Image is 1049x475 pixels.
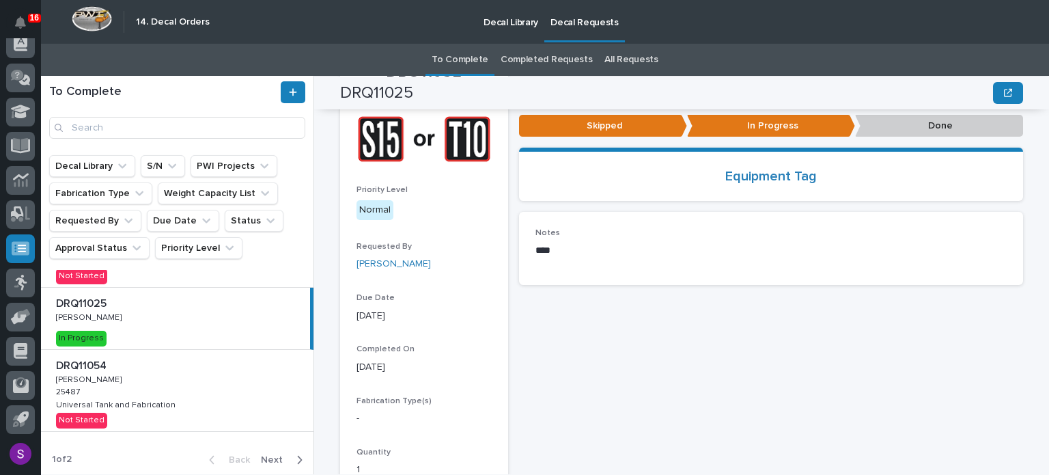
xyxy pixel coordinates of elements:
[191,155,277,177] button: PWI Projects
[221,454,250,466] span: Back
[136,16,210,28] h2: 14. Decal Orders
[49,117,305,139] input: Search
[356,411,492,426] p: -
[141,155,185,177] button: S/N
[56,269,107,284] div: Not Started
[356,345,415,353] span: Completed On
[49,237,150,259] button: Approval Status
[261,454,291,466] span: Next
[356,448,391,457] span: Quantity
[6,439,35,468] button: users-avatar
[725,168,817,185] a: Equipment Tag
[855,115,1023,137] p: Done
[56,310,124,323] p: [PERSON_NAME]
[56,413,107,428] div: Not Started
[49,182,152,204] button: Fabrication Type
[356,243,412,251] span: Requested By
[604,44,658,76] a: All Requests
[687,115,855,137] p: In Progress
[49,85,278,100] h1: To Complete
[155,237,242,259] button: Priority Level
[356,294,395,302] span: Due Date
[56,331,107,346] div: In Progress
[56,372,124,385] p: [PERSON_NAME]
[30,13,39,23] p: 16
[41,288,313,350] a: DRQ11025DRQ11025 [PERSON_NAME][PERSON_NAME] In Progress
[356,397,432,405] span: Fabrication Type(s)
[72,6,112,31] img: Workspace Logo
[356,309,492,323] p: [DATE]
[147,210,219,232] button: Due Date
[49,210,141,232] button: Requested By
[17,16,35,38] div: Notifications16
[56,385,83,397] p: 25487
[356,115,492,163] img: jvqnUOFH9l6n7ZLE4wW7p4tkIBbx24ij6bbjlxIO9gI
[255,454,313,466] button: Next
[356,360,492,375] p: [DATE]
[6,8,35,37] button: Notifications
[56,357,109,372] p: DRQ11054
[501,44,592,76] a: Completed Requests
[356,257,431,271] a: [PERSON_NAME]
[535,229,560,237] span: Notes
[225,210,283,232] button: Status
[49,155,135,177] button: Decal Library
[519,115,687,137] p: Skipped
[340,83,413,103] h2: DRQ11025
[56,398,178,410] p: Universal Tank and Fabrication
[41,350,313,432] a: DRQ11054DRQ11054 [PERSON_NAME][PERSON_NAME] 2548725487 Universal Tank and FabricationUniversal Ta...
[198,454,255,466] button: Back
[356,200,393,220] div: Normal
[356,186,408,194] span: Priority Level
[158,182,278,204] button: Weight Capacity List
[432,44,488,76] a: To Complete
[56,295,109,310] p: DRQ11025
